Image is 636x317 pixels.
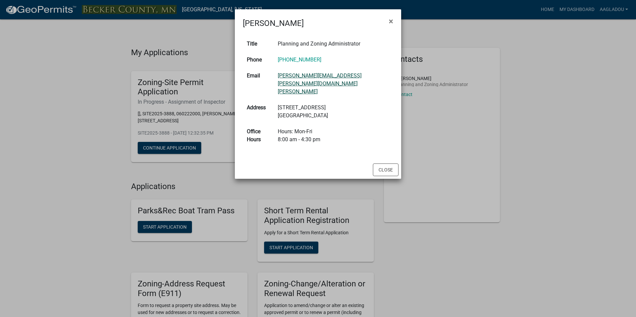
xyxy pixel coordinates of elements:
h4: [PERSON_NAME] [243,17,304,29]
button: Close [384,12,398,31]
a: [PERSON_NAME][EMAIL_ADDRESS][PERSON_NAME][DOMAIN_NAME][PERSON_NAME] [278,72,362,95]
th: Title [243,36,274,52]
a: [PHONE_NUMBER] [278,56,321,63]
th: Office Hours [243,124,274,148]
div: Hours: Mon-Fri 8:00 am - 4:30 pm [278,128,389,144]
span: × [389,17,393,26]
button: Close [373,163,398,176]
th: Address [243,100,274,124]
td: [STREET_ADDRESS] [GEOGRAPHIC_DATA] [274,100,393,124]
th: Email [243,68,274,100]
th: Phone [243,52,274,68]
td: Planning and Zoning Administrator [274,36,393,52]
